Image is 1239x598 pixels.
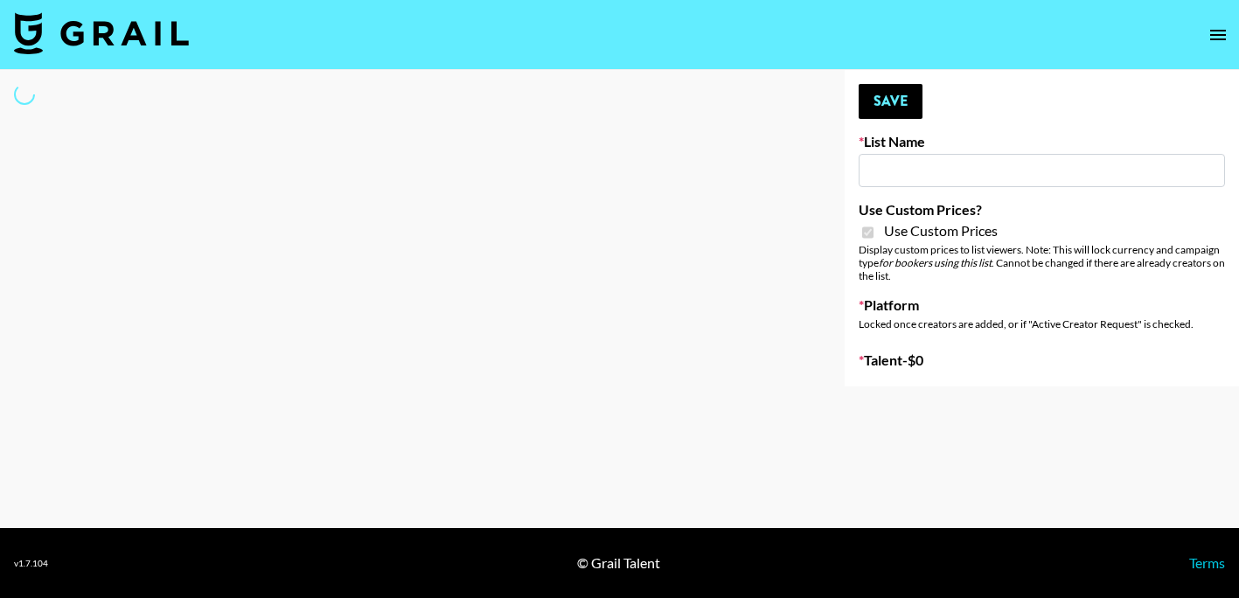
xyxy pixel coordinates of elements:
button: Save [859,84,922,119]
button: open drawer [1201,17,1236,52]
a: Terms [1189,554,1225,571]
div: © Grail Talent [577,554,660,572]
label: Use Custom Prices? [859,201,1225,219]
div: v 1.7.104 [14,558,48,569]
span: Use Custom Prices [884,222,998,240]
label: Talent - $ 0 [859,351,1225,369]
em: for bookers using this list [879,256,992,269]
div: Display custom prices to list viewers. Note: This will lock currency and campaign type . Cannot b... [859,243,1225,282]
img: Grail Talent [14,12,189,54]
label: Platform [859,296,1225,314]
label: List Name [859,133,1225,150]
div: Locked once creators are added, or if "Active Creator Request" is checked. [859,317,1225,330]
